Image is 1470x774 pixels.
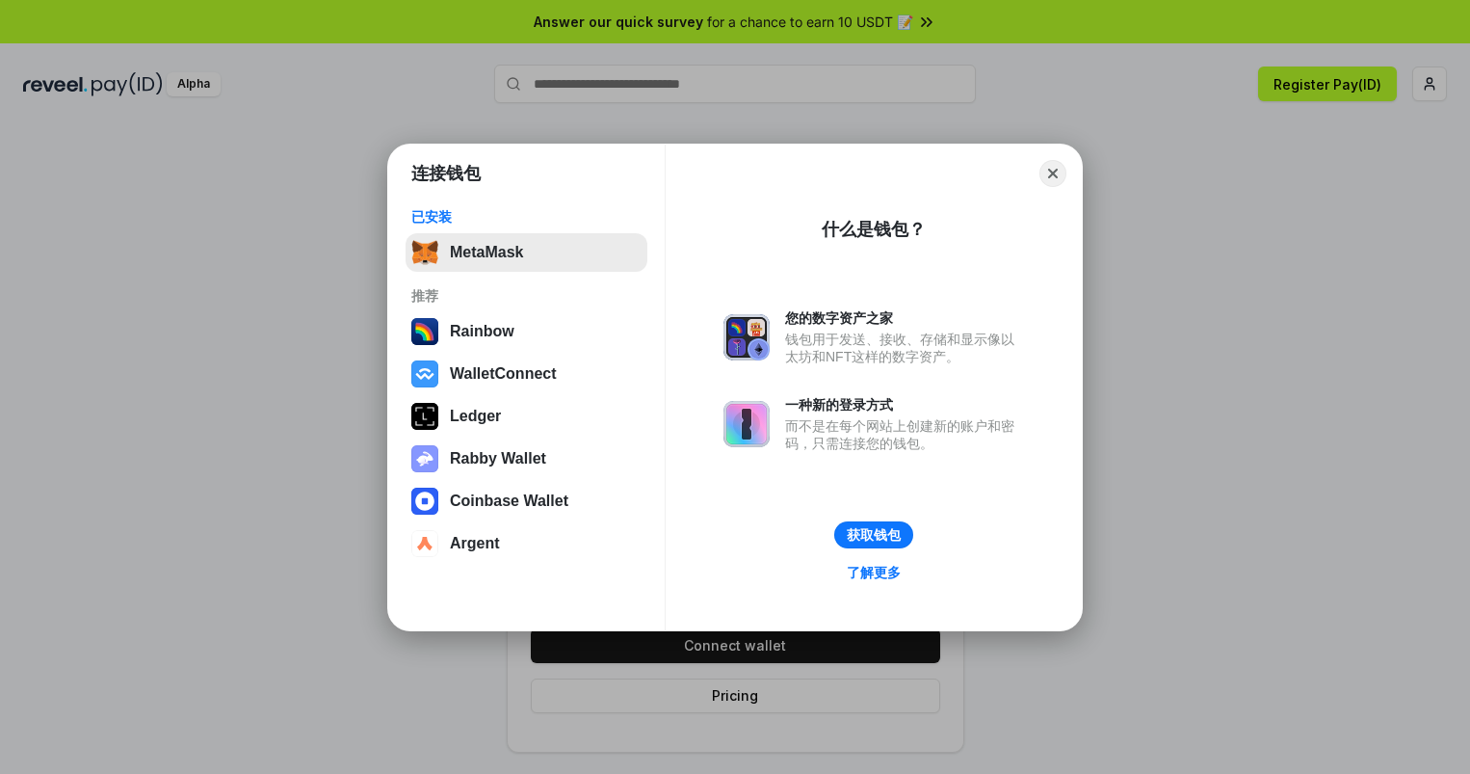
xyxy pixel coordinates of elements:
div: 而不是在每个网站上创建新的账户和密码，只需连接您的钱包。 [785,417,1024,452]
div: Argent [450,535,500,552]
h1: 连接钱包 [411,162,481,185]
button: Argent [406,524,647,563]
img: svg+xml,%3Csvg%20width%3D%2228%22%20height%3D%2228%22%20viewBox%3D%220%200%2028%2028%22%20fill%3D... [411,360,438,387]
button: MetaMask [406,233,647,272]
div: WalletConnect [450,365,557,383]
div: Rabby Wallet [450,450,546,467]
img: svg+xml,%3Csvg%20xmlns%3D%22http%3A%2F%2Fwww.w3.org%2F2000%2Fsvg%22%20fill%3D%22none%22%20viewBox... [723,314,770,360]
button: Close [1039,160,1066,187]
div: Rainbow [450,323,514,340]
button: Coinbase Wallet [406,482,647,520]
div: MetaMask [450,244,523,261]
div: 您的数字资产之家 [785,309,1024,327]
button: Ledger [406,397,647,436]
div: 一种新的登录方式 [785,396,1024,414]
img: svg+xml,%3Csvg%20fill%3D%22none%22%20height%3D%2233%22%20viewBox%3D%220%200%2035%2033%22%20width%... [411,239,438,266]
div: Ledger [450,408,501,425]
div: 钱包用于发送、接收、存储和显示像以太坊和NFT这样的数字资产。 [785,331,1024,365]
a: 了解更多 [835,560,912,585]
img: svg+xml,%3Csvg%20xmlns%3D%22http%3A%2F%2Fwww.w3.org%2F2000%2Fsvg%22%20fill%3D%22none%22%20viewBox... [723,401,770,447]
img: svg+xml,%3Csvg%20xmlns%3D%22http%3A%2F%2Fwww.w3.org%2F2000%2Fsvg%22%20fill%3D%22none%22%20viewBox... [411,445,438,472]
div: 获取钱包 [847,526,901,544]
img: svg+xml,%3Csvg%20width%3D%22120%22%20height%3D%22120%22%20viewBox%3D%220%200%20120%20120%22%20fil... [411,318,438,345]
button: WalletConnect [406,355,647,393]
button: 获取钱包 [834,521,913,548]
button: Rabby Wallet [406,440,647,478]
img: svg+xml,%3Csvg%20width%3D%2228%22%20height%3D%2228%22%20viewBox%3D%220%200%2028%2028%22%20fill%3D... [411,488,438,515]
div: 已安装 [411,208,642,226]
img: svg+xml,%3Csvg%20xmlns%3D%22http%3A%2F%2Fwww.w3.org%2F2000%2Fsvg%22%20width%3D%2228%22%20height%3... [411,403,438,430]
div: 了解更多 [847,564,901,581]
div: 推荐 [411,287,642,305]
div: 什么是钱包？ [822,218,926,241]
img: svg+xml,%3Csvg%20width%3D%2228%22%20height%3D%2228%22%20viewBox%3D%220%200%2028%2028%22%20fill%3D... [411,530,438,557]
div: Coinbase Wallet [450,493,568,510]
button: Rainbow [406,312,647,351]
